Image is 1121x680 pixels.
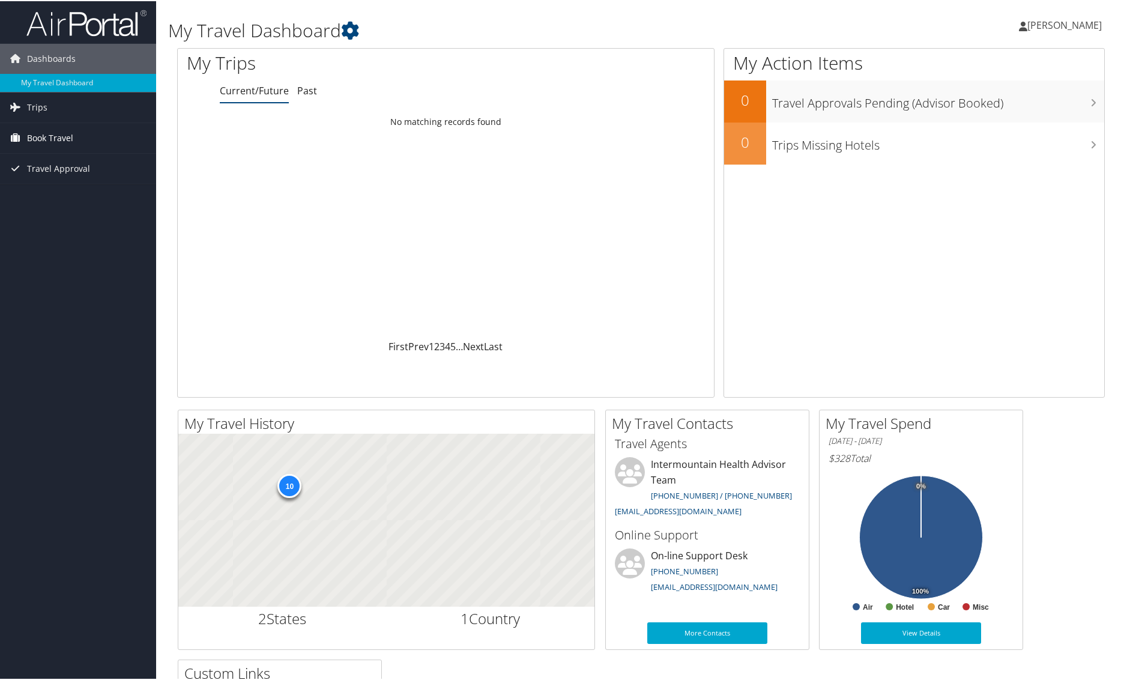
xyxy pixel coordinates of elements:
[651,489,792,500] a: [PHONE_NUMBER] / [PHONE_NUMBER]
[456,339,463,352] span: …
[609,547,806,597] li: On-line Support Desk
[772,130,1104,153] h3: Trips Missing Hotels
[651,565,718,575] a: [PHONE_NUMBER]
[912,587,929,594] tspan: 100%
[724,49,1104,74] h1: My Action Items
[651,580,778,591] a: [EMAIL_ADDRESS][DOMAIN_NAME]
[1027,17,1102,31] span: [PERSON_NAME]
[826,412,1023,433] h2: My Travel Spend
[973,602,989,610] text: Misc
[220,83,289,96] a: Current/Future
[896,602,914,610] text: Hotel
[647,621,767,643] a: More Contacts
[27,122,73,152] span: Book Travel
[445,339,450,352] a: 4
[168,17,799,42] h1: My Travel Dashboard
[463,339,484,352] a: Next
[450,339,456,352] a: 5
[178,110,714,132] td: No matching records found
[27,43,76,73] span: Dashboards
[863,602,873,610] text: Air
[388,339,408,352] a: First
[484,339,503,352] a: Last
[829,451,850,464] span: $328
[184,412,594,433] h2: My Travel History
[26,8,147,36] img: airportal-logo.png
[408,339,429,352] a: Prev
[434,339,440,352] a: 2
[1019,6,1114,42] a: [PERSON_NAME]
[724,89,766,109] h2: 0
[461,607,469,627] span: 1
[27,153,90,183] span: Travel Approval
[829,434,1014,446] h6: [DATE] - [DATE]
[724,121,1104,163] a: 0Trips Missing Hotels
[440,339,445,352] a: 3
[829,451,1014,464] h6: Total
[938,602,950,610] text: Car
[277,473,301,497] div: 10
[609,456,806,520] li: Intermountain Health Advisor Team
[297,83,317,96] a: Past
[861,621,981,643] a: View Details
[772,88,1104,111] h3: Travel Approvals Pending (Advisor Booked)
[615,505,742,515] a: [EMAIL_ADDRESS][DOMAIN_NAME]
[258,607,267,627] span: 2
[916,482,926,489] tspan: 0%
[724,79,1104,121] a: 0Travel Approvals Pending (Advisor Booked)
[612,412,809,433] h2: My Travel Contacts
[187,49,482,74] h1: My Trips
[615,526,800,542] h3: Online Support
[615,434,800,451] h3: Travel Agents
[27,91,47,121] span: Trips
[724,131,766,151] h2: 0
[396,607,586,628] h2: Country
[429,339,434,352] a: 1
[187,607,378,628] h2: States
